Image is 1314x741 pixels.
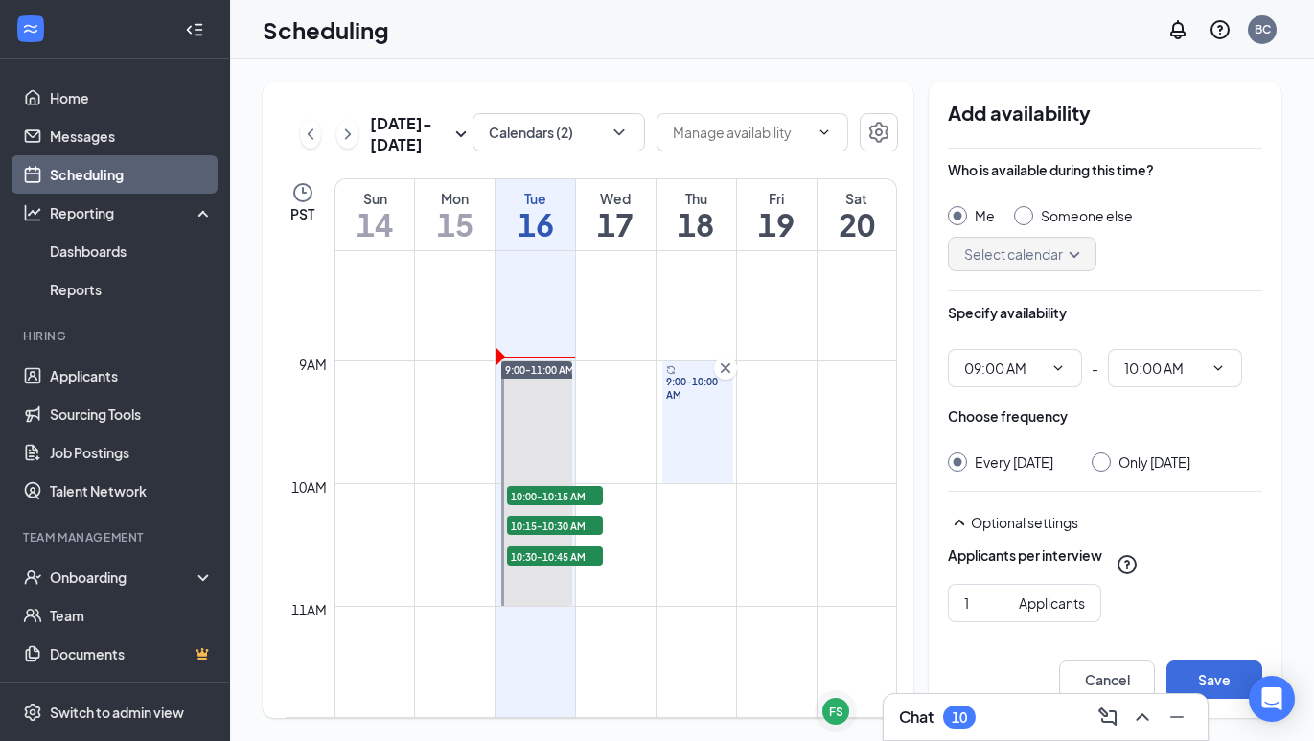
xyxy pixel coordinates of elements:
span: 10:15-10:30 AM [507,516,603,535]
button: Settings [860,113,898,151]
div: Wed [576,189,656,208]
a: Settings [860,113,898,155]
div: Thu [657,189,736,208]
span: 10:00-10:15 AM [507,486,603,505]
a: Messages [50,117,214,155]
a: Team [50,596,214,635]
div: Onboarding [50,567,197,587]
h1: 16 [496,208,575,241]
svg: Sync [666,365,676,375]
h1: 17 [576,208,656,241]
a: September 18, 2025 [657,179,736,250]
svg: ChevronUp [1131,706,1154,729]
a: September 19, 2025 [737,179,817,250]
button: Save [1166,660,1262,699]
div: - [948,349,1262,387]
div: Optional settings [948,511,1262,534]
svg: Clock [291,181,314,204]
svg: ChevronDown [1050,360,1066,376]
svg: Notifications [1166,18,1189,41]
span: 10:30-10:45 AM [507,546,603,566]
div: Sat [818,189,896,208]
div: Mon [415,189,495,208]
div: Every [DATE] [975,452,1053,472]
div: Me [975,206,995,225]
svg: QuestionInfo [1209,18,1232,41]
svg: Minimize [1165,706,1188,729]
button: Cancel [1059,660,1155,699]
input: Manage availability [673,122,809,143]
div: 11am [288,599,331,620]
svg: SmallChevronDown [450,123,473,146]
div: Optional settings [971,513,1262,532]
svg: ComposeMessage [1096,706,1119,729]
a: Talent Network [50,472,214,510]
div: Applicants [1019,592,1085,614]
div: Hiring [23,328,210,344]
a: Scheduling [50,155,214,194]
svg: QuestionInfo [1116,553,1139,576]
span: 9:00-11:00 AM [505,363,574,377]
svg: WorkstreamLogo [21,19,40,38]
div: Specify availability [948,303,1067,322]
h1: 20 [818,208,896,241]
h1: 14 [335,208,414,241]
div: 10 [952,709,967,726]
svg: Cross [716,359,735,378]
button: ComposeMessage [1093,702,1123,732]
h1: 19 [737,208,817,241]
button: Minimize [1162,702,1192,732]
svg: Settings [867,121,890,144]
h3: Chat [899,706,934,728]
div: Fri [737,189,817,208]
a: September 16, 2025 [496,179,575,250]
svg: ChevronRight [338,123,357,146]
svg: ChevronLeft [301,123,320,146]
div: Someone else [1041,206,1133,225]
a: Dashboards [50,232,214,270]
a: Sourcing Tools [50,395,214,433]
svg: ChevronDown [817,125,832,140]
div: Switch to admin view [50,703,184,722]
a: September 20, 2025 [818,179,896,250]
button: ChevronLeft [300,120,321,149]
div: Open Intercom Messenger [1249,676,1295,722]
div: 9am [295,354,331,375]
div: BC [1255,21,1271,37]
h1: Scheduling [263,13,389,46]
div: FS [829,704,843,720]
div: 10am [288,476,331,498]
a: Applicants [50,357,214,395]
svg: UserCheck [23,567,42,587]
button: ChevronUp [1127,702,1158,732]
svg: Collapse [185,20,204,39]
a: Job Postings [50,433,214,472]
svg: Analysis [23,203,42,222]
span: 9:00-10:00 AM [666,375,729,402]
div: Choose frequency [948,406,1068,426]
svg: SmallChevronUp [948,511,971,534]
div: Who is available during this time? [948,160,1154,179]
div: Applicants per interview [948,545,1102,565]
a: DocumentsCrown [50,635,214,673]
h2: Add availability [948,102,1262,125]
h3: [DATE] - [DATE] [370,113,450,155]
div: Team Management [23,529,210,545]
svg: ChevronDown [1210,360,1226,376]
a: Reports [50,270,214,309]
a: September 14, 2025 [335,179,414,250]
div: Sun [335,189,414,208]
h1: 18 [657,208,736,241]
div: Only [DATE] [1118,452,1190,472]
button: Calendars (2)ChevronDown [473,113,645,151]
div: Tue [496,189,575,208]
span: PST [290,204,314,223]
h1: 15 [415,208,495,241]
a: Home [50,79,214,117]
div: Reporting [50,203,215,222]
a: September 17, 2025 [576,179,656,250]
button: ChevronRight [336,120,357,149]
svg: ChevronDown [610,123,629,142]
svg: Settings [23,703,42,722]
a: SurveysCrown [50,673,214,711]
